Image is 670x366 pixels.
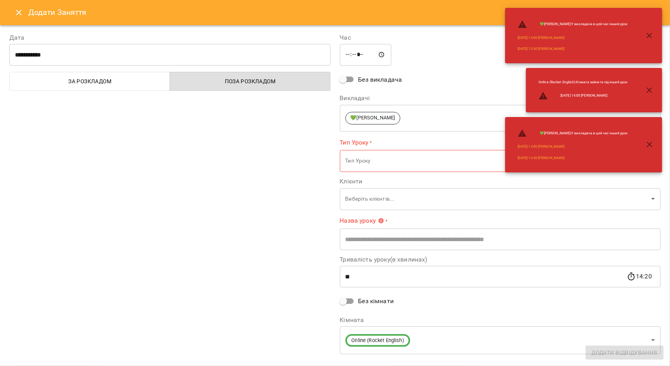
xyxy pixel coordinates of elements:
[346,114,400,122] span: 💚[PERSON_NAME]
[378,218,384,224] svg: Вкажіть назву уроку або виберіть клієнтів
[340,188,661,210] div: Виберіть клієнтів...
[518,46,564,51] a: [DATE] 13:30 [PERSON_NAME]
[340,256,661,263] label: Тривалість уроку(в хвилинах)
[358,75,402,84] span: Без викладача
[511,126,634,141] li: 💚[PERSON_NAME] : У викладача в цей час інший урок
[9,3,28,22] button: Close
[340,317,661,323] label: Кімната
[345,157,648,165] p: Тип Уроку
[9,72,170,91] button: За розкладом
[518,156,564,161] a: [DATE] 13:30 [PERSON_NAME]
[340,104,661,132] div: 💚[PERSON_NAME]
[175,77,325,86] span: Поза розкладом
[9,35,330,41] label: Дата
[170,72,330,91] button: Поза розкладом
[15,77,165,86] span: За розкладом
[340,95,661,101] label: Викладачі
[340,326,661,354] div: Online (Rocket English)
[518,35,564,40] a: [DATE] 14:00 [PERSON_NAME]
[340,178,661,185] label: Клієнти
[347,337,409,344] span: Online (Rocket English)
[28,6,661,18] h6: Додати Заняття
[532,88,634,104] li: [DATE] 14:00 [PERSON_NAME]
[340,138,661,147] label: Тип Уроку
[518,144,564,149] a: [DATE] 14:00 [PERSON_NAME]
[532,77,634,88] li: Online (Rocket English) : Кімната зайнята під інший урок
[340,150,661,172] div: Тип Уроку
[358,296,394,306] span: Без кімнати
[340,218,385,224] span: Назва уроку
[345,195,648,203] p: Виберіть клієнтів...
[340,35,661,41] label: Час
[511,16,634,32] li: 💚[PERSON_NAME] : У викладача в цей час інший урок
